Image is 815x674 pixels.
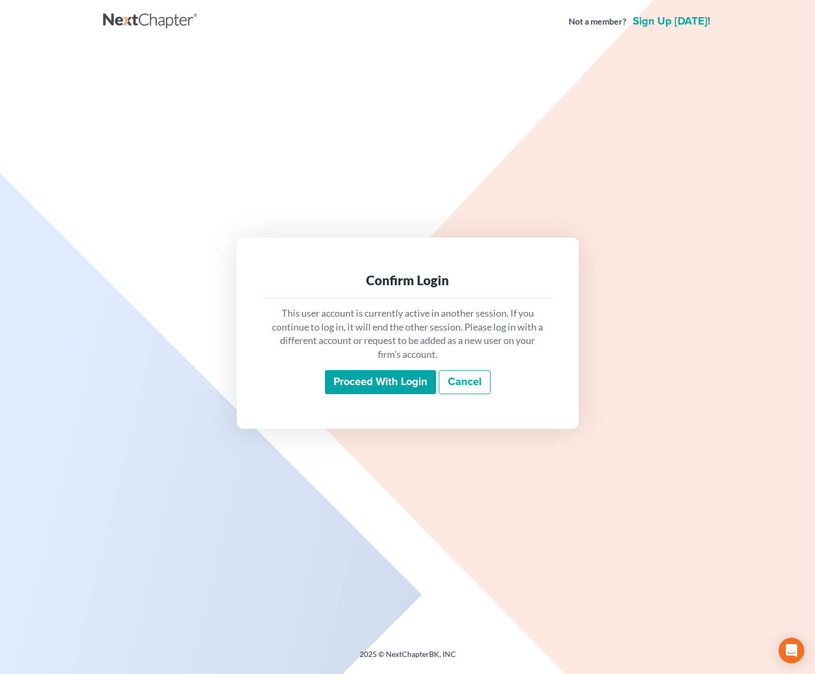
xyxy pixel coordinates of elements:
a: Sign up [DATE]! [631,16,712,27]
a: Cancel [439,370,491,395]
input: Proceed with login [325,370,436,395]
p: This user account is currently active in another session. If you continue to log in, it will end ... [271,307,545,362]
div: Open Intercom Messenger [779,638,804,663]
strong: Not a member? [569,15,626,28]
div: 2025 © NextChapterBK, INC [103,649,712,668]
div: Confirm Login [271,272,545,289]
